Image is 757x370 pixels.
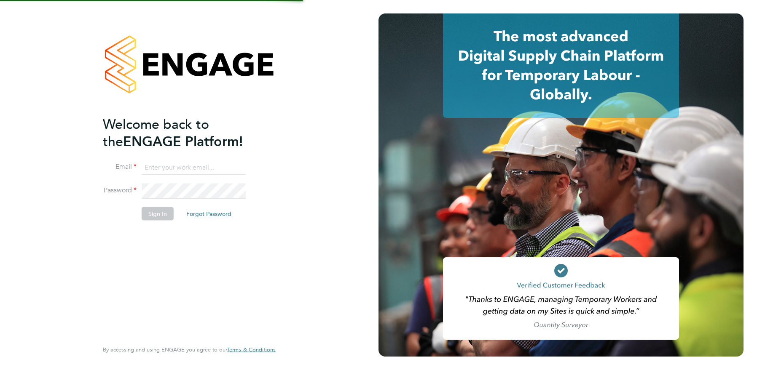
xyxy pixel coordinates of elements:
[227,346,276,353] span: Terms & Conditions
[142,207,174,221] button: Sign In
[103,162,137,171] label: Email
[103,116,209,149] span: Welcome back to the
[103,115,267,150] h2: ENGAGE Platform!
[142,160,246,175] input: Enter your work email...
[227,346,276,353] a: Terms & Conditions
[103,346,276,353] span: By accessing and using ENGAGE you agree to our
[180,207,238,221] button: Forgot Password
[103,186,137,195] label: Password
